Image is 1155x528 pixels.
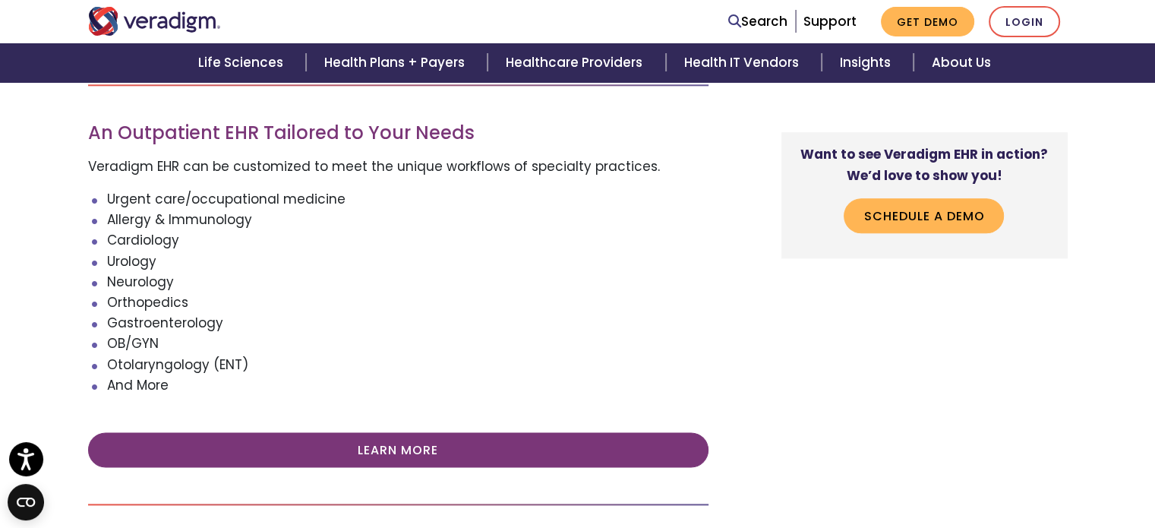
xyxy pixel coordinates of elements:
li: Orthopedics [107,292,708,313]
li: Cardiology [107,230,708,251]
a: About Us [914,43,1009,82]
button: Open CMP widget [8,484,44,520]
a: Healthcare Providers [488,43,665,82]
a: Life Sciences [180,43,306,82]
li: Neurology [107,272,708,292]
a: Search [728,11,787,32]
li: Urgent care/occupational medicine [107,189,708,210]
li: Gastroenterology [107,313,708,334]
a: Get Demo [881,7,974,36]
a: Health IT Vendors [666,43,822,82]
li: And More [107,375,708,396]
a: Learn More [88,432,708,467]
a: Schedule a Demo [844,198,1004,233]
a: Login [989,6,1060,37]
li: Otolaryngology (ENT) [107,355,708,375]
li: Urology [107,251,708,272]
li: Allergy & Immunology [107,210,708,230]
a: Health Plans + Payers [306,43,488,82]
strong: Want to see Veradigm EHR in action? We’d love to show you! [800,146,1048,185]
a: Support [803,12,857,30]
img: Veradigm logo [88,7,221,36]
p: Veradigm EHR can be customized to meet the unique workflows of specialty practices. [88,157,708,177]
h3: An Outpatient EHR Tailored to Your Needs [88,122,708,144]
li: OB/GYN [107,334,708,354]
a: Insights [822,43,914,82]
